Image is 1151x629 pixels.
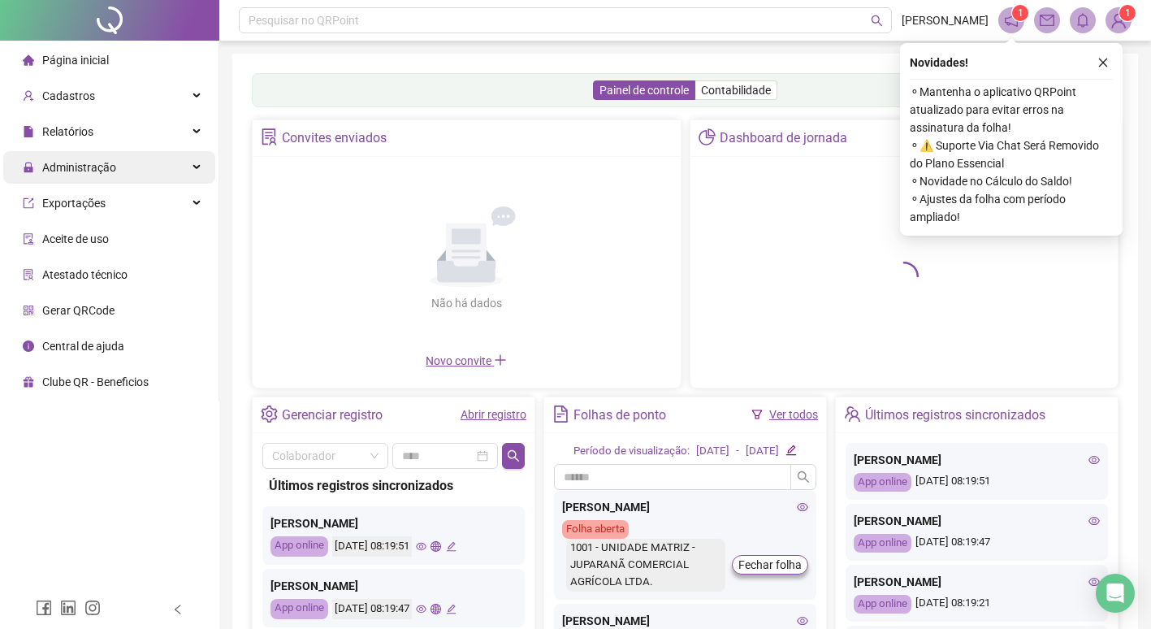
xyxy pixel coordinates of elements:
[599,84,689,97] span: Painel de controle
[854,595,911,614] div: App online
[23,197,34,209] span: export
[42,375,149,388] span: Clube QR - Beneficios
[797,471,810,484] span: search
[42,89,95,102] span: Cadastros
[23,305,34,316] span: qrcode
[431,604,441,614] span: global
[699,128,716,145] span: pie-chart
[392,294,541,312] div: Não há dados
[1040,13,1054,28] span: mail
[854,512,1100,530] div: [PERSON_NAME]
[42,268,128,281] span: Atestado técnico
[416,604,426,614] span: eye
[902,11,989,29] span: [PERSON_NAME]
[910,83,1113,137] span: ⚬ Mantenha o aplicativo QRPoint atualizado para evitar erros na assinatura da folha!
[494,354,507,367] span: plus
[696,443,729,460] div: [DATE]
[23,54,34,66] span: home
[701,84,771,97] span: Contabilidade
[431,541,441,552] span: global
[910,172,1113,190] span: ⚬ Novidade no Cálculo do Saldo!
[332,599,412,619] div: [DATE] 08:19:47
[261,128,278,145] span: solution
[886,258,921,293] span: loading
[416,541,426,552] span: eye
[23,126,34,137] span: file
[854,473,1100,492] div: [DATE] 08:19:51
[270,577,517,595] div: [PERSON_NAME]
[23,90,34,102] span: user-add
[573,443,690,460] div: Período de visualização:
[426,354,507,367] span: Novo convite
[1004,13,1019,28] span: notification
[1096,574,1135,613] div: Open Intercom Messenger
[461,408,526,421] a: Abrir registro
[562,520,629,539] div: Folha aberta
[736,443,739,460] div: -
[60,600,76,616] span: linkedin
[261,406,278,423] span: setting
[566,539,725,592] div: 1001 - UNIDADE MATRIZ - JUPARANÃ COMERCIAL AGRÍCOLA LTDA.
[854,473,911,492] div: App online
[1119,5,1136,21] sup: Atualize o seu contato no menu Meus Dados
[910,54,968,72] span: Novidades !
[42,340,124,353] span: Central de ajuda
[42,197,106,210] span: Exportações
[1088,454,1100,466] span: eye
[23,269,34,280] span: solution
[446,604,457,614] span: edit
[42,54,109,67] span: Página inicial
[282,401,383,429] div: Gerenciar registro
[42,232,109,245] span: Aceite de uso
[42,304,115,317] span: Gerar QRCode
[23,162,34,173] span: lock
[910,190,1113,226] span: ⚬ Ajustes da folha com período ampliado!
[797,501,808,513] span: eye
[720,124,847,152] div: Dashboard de jornada
[769,408,818,421] a: Ver todos
[1018,7,1023,19] span: 1
[23,341,34,352] span: info-circle
[270,536,328,557] div: App online
[746,443,779,460] div: [DATE]
[36,600,52,616] span: facebook
[797,615,808,627] span: eye
[507,449,520,462] span: search
[1106,8,1131,33] img: 85736
[332,536,412,557] div: [DATE] 08:19:51
[865,401,1045,429] div: Últimos registros sincronizados
[738,556,802,574] span: Fechar folha
[1012,5,1028,21] sup: 1
[42,161,116,174] span: Administração
[42,125,93,138] span: Relatórios
[172,604,184,615] span: left
[23,233,34,245] span: audit
[751,409,763,420] span: filter
[854,595,1100,614] div: [DATE] 08:19:21
[785,445,796,455] span: edit
[562,498,808,516] div: [PERSON_NAME]
[23,376,34,388] span: gift
[270,599,328,619] div: App online
[573,401,666,429] div: Folhas de ponto
[854,451,1100,469] div: [PERSON_NAME]
[1088,515,1100,527] span: eye
[844,406,861,423] span: team
[871,15,883,27] span: search
[269,475,518,496] div: Últimos registros sincronizados
[854,534,1100,553] div: [DATE] 08:19:47
[910,137,1113,172] span: ⚬ ⚠️ Suporte Via Chat Será Removido do Plano Essencial
[1088,576,1100,588] span: eye
[854,573,1100,591] div: [PERSON_NAME]
[1097,57,1109,68] span: close
[854,534,911,553] div: App online
[270,514,517,532] div: [PERSON_NAME]
[282,124,387,152] div: Convites enviados
[84,600,101,616] span: instagram
[732,555,808,575] button: Fechar folha
[1125,7,1131,19] span: 1
[1075,13,1090,28] span: bell
[552,406,569,423] span: file-text
[446,541,457,552] span: edit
